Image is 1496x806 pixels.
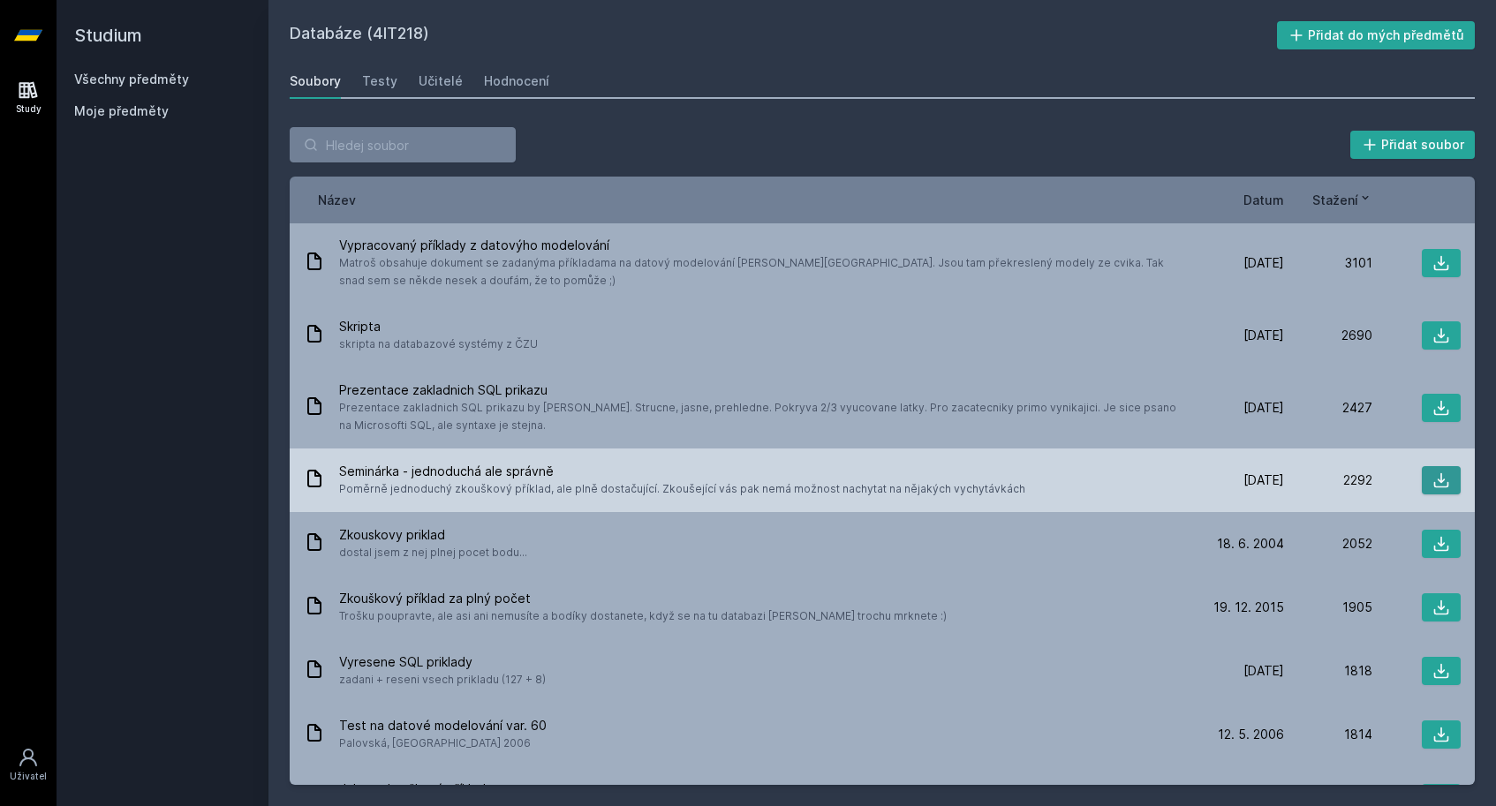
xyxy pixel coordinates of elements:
[339,237,1189,254] span: Vypracovaný příklady z datovýho modelování
[1243,327,1284,344] span: [DATE]
[1312,191,1358,209] span: Stažení
[1243,254,1284,272] span: [DATE]
[1284,535,1372,553] div: 2052
[339,544,527,561] span: dostal jsem z nej plnej pocet bodu...
[339,717,547,734] span: Test na datové modelování var. 60
[339,780,732,798] span: Jak na zkouškový příklad
[1218,726,1284,743] span: 12. 5. 2006
[1284,471,1372,489] div: 2292
[290,21,1277,49] h2: Databáze (4IT218)
[339,480,1025,498] span: Poměrně jednoduchý zkouškový příklad, ale plně dostačující. Zkoušející vás pak nemá možnost nachy...
[339,335,538,353] span: skripta na databazové systémy z ČZU
[1243,399,1284,417] span: [DATE]
[484,72,549,90] div: Hodnocení
[4,71,53,124] a: Study
[1243,471,1284,489] span: [DATE]
[10,770,47,783] div: Uživatel
[339,526,527,544] span: Zkouskovy priklad
[290,64,341,99] a: Soubory
[339,607,947,625] span: Trošku poupravte, ale asi ani nemusíte a bodíky dostanete, když se na tu databazi [PERSON_NAME] t...
[339,671,546,689] span: zadani + reseni vsech prikladu (127 + 8)
[74,72,189,87] a: Všechny předměty
[1284,599,1372,616] div: 1905
[1284,254,1372,272] div: 3101
[339,254,1189,290] span: Matroš obsahuje dokument se zadanýma příkladama na datový modelování [PERSON_NAME][GEOGRAPHIC_DAT...
[339,734,547,752] span: Palovská, [GEOGRAPHIC_DATA] 2006
[1312,191,1372,209] button: Stažení
[1213,599,1284,616] span: 19. 12. 2015
[339,590,947,607] span: Zkouškový příklad za plný počet
[419,64,463,99] a: Učitelé
[484,64,549,99] a: Hodnocení
[1284,726,1372,743] div: 1814
[318,191,356,209] button: Název
[339,653,546,671] span: Vyresene SQL priklady
[339,463,1025,480] span: Seminárka - jednoduchá ale správně
[362,72,397,90] div: Testy
[290,72,341,90] div: Soubory
[339,399,1189,434] span: Prezentace zakladnich SQL prikazu by [PERSON_NAME]. Strucne, jasne, prehledne. Pokryva 2/3 vyucov...
[419,72,463,90] div: Učitelé
[1277,21,1476,49] button: Přidat do mých předmětů
[1243,191,1284,209] button: Datum
[1284,327,1372,344] div: 2690
[4,738,53,792] a: Uživatel
[339,381,1189,399] span: Prezentace zakladnich SQL prikazu
[1217,535,1284,553] span: 18. 6. 2004
[74,102,169,120] span: Moje předměty
[1243,662,1284,680] span: [DATE]
[362,64,397,99] a: Testy
[16,102,42,116] div: Study
[339,318,538,335] span: Skripta
[1350,131,1476,159] button: Přidat soubor
[1284,399,1372,417] div: 2427
[1284,662,1372,680] div: 1818
[290,127,516,162] input: Hledej soubor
